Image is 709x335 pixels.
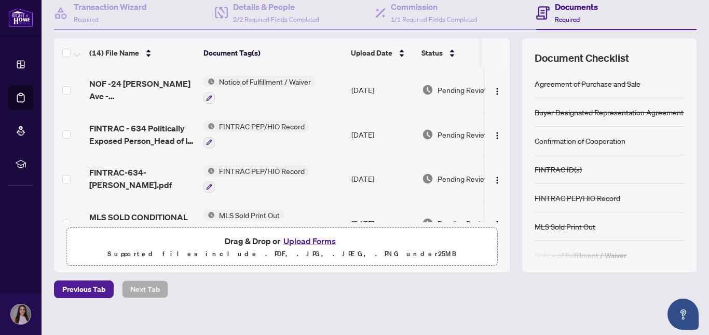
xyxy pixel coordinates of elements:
[347,201,418,246] td: [DATE]
[62,281,105,298] span: Previous Tab
[67,228,497,266] span: Drag & Drop orUpload FormsSupported files include .PDF, .JPG, .JPEG, .PNG under25MB
[203,76,215,87] img: Status Icon
[215,120,309,132] span: FINTRAC PEP/HIO Record
[555,1,598,13] h4: Documents
[215,165,309,177] span: FINTRAC PEP/HIO Record
[89,166,195,191] span: FINTRAC-634-[PERSON_NAME].pdf
[422,218,433,229] img: Document Status
[233,16,319,23] span: 2/2 Required Fields Completed
[215,209,284,221] span: MLS Sold Print Out
[438,84,489,96] span: Pending Review
[347,68,418,112] td: [DATE]
[89,211,195,236] span: MLS SOLD CONDITIONAL LISTING - [STREET_ADDRESS][PERSON_NAME]pdf
[203,165,309,193] button: Status IconFINTRAC PEP/HIO Record
[391,1,477,13] h4: Commission
[203,120,309,149] button: Status IconFINTRAC PEP/HIO Record
[535,221,595,232] div: MLS Sold Print Out
[225,234,339,248] span: Drag & Drop or
[85,38,199,68] th: (14) File Name
[555,16,580,23] span: Required
[422,173,433,184] img: Document Status
[122,280,168,298] button: Next Tab
[351,47,392,59] span: Upload Date
[203,120,215,132] img: Status Icon
[89,122,195,147] span: FINTRAC - 634 Politically Exposed Person_Head of Int Org Checklist_Record A - PropTx-OREA_[DATE] ...
[8,8,33,27] img: logo
[203,165,215,177] img: Status Icon
[489,82,506,98] button: Logo
[74,1,147,13] h4: Transaction Wizard
[347,112,418,157] td: [DATE]
[667,299,699,330] button: Open asap
[417,38,506,68] th: Status
[233,1,319,13] h4: Details & People
[203,76,315,104] button: Status IconNotice of Fulfillment / Waiver
[438,173,489,184] span: Pending Review
[535,192,620,204] div: FINTRAC PEP/HIO Record
[203,209,215,221] img: Status Icon
[535,135,625,146] div: Confirmation of Cooperation
[535,164,582,175] div: FINTRAC ID(s)
[215,76,315,87] span: Notice of Fulfillment / Waiver
[493,176,501,184] img: Logo
[73,248,490,260] p: Supported files include .PDF, .JPG, .JPEG, .PNG under 25 MB
[489,170,506,187] button: Logo
[347,38,417,68] th: Upload Date
[74,16,99,23] span: Required
[89,77,195,102] span: NOF -24 [PERSON_NAME] Ave -FinancingInspection.pdf
[199,38,347,68] th: Document Tag(s)
[535,78,640,89] div: Agreement of Purchase and Sale
[54,280,114,298] button: Previous Tab
[422,84,433,96] img: Document Status
[489,126,506,143] button: Logo
[493,131,501,140] img: Logo
[280,234,339,248] button: Upload Forms
[493,220,501,229] img: Logo
[422,129,433,140] img: Document Status
[11,304,31,324] img: Profile Icon
[493,87,501,96] img: Logo
[535,106,684,118] div: Buyer Designated Representation Agreement
[347,157,418,202] td: [DATE]
[203,209,284,237] button: Status IconMLS Sold Print Out
[438,218,489,229] span: Pending Review
[535,51,629,65] span: Document Checklist
[89,47,139,59] span: (14) File Name
[438,129,489,140] span: Pending Review
[421,47,443,59] span: Status
[489,215,506,232] button: Logo
[391,16,477,23] span: 1/1 Required Fields Completed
